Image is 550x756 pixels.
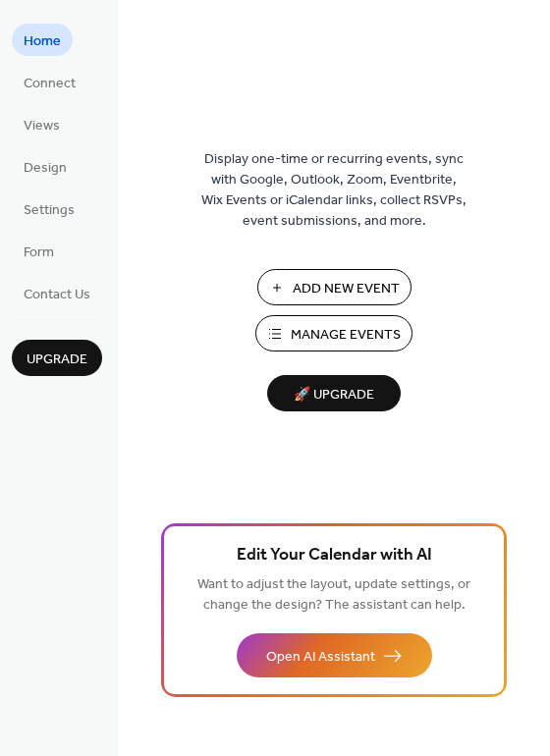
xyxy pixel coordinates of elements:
[24,200,75,221] span: Settings
[291,325,401,346] span: Manage Events
[279,382,389,408] span: 🚀 Upgrade
[24,31,61,52] span: Home
[237,633,432,677] button: Open AI Assistant
[293,279,400,299] span: Add New Event
[24,158,67,179] span: Design
[201,149,467,232] span: Display one-time or recurring events, sync with Google, Outlook, Zoom, Eventbrite, Wix Events or ...
[24,74,76,94] span: Connect
[257,269,412,305] button: Add New Event
[197,571,470,619] span: Want to adjust the layout, update settings, or change the design? The assistant can help.
[12,66,87,98] a: Connect
[24,243,54,263] span: Form
[237,542,432,569] span: Edit Your Calendar with AI
[266,647,375,668] span: Open AI Assistant
[267,375,401,411] button: 🚀 Upgrade
[12,340,102,376] button: Upgrade
[24,285,90,305] span: Contact Us
[12,192,86,225] a: Settings
[24,116,60,136] span: Views
[12,235,66,267] a: Form
[12,277,102,309] a: Contact Us
[12,150,79,183] a: Design
[12,108,72,140] a: Views
[12,24,73,56] a: Home
[27,350,87,370] span: Upgrade
[255,315,412,351] button: Manage Events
